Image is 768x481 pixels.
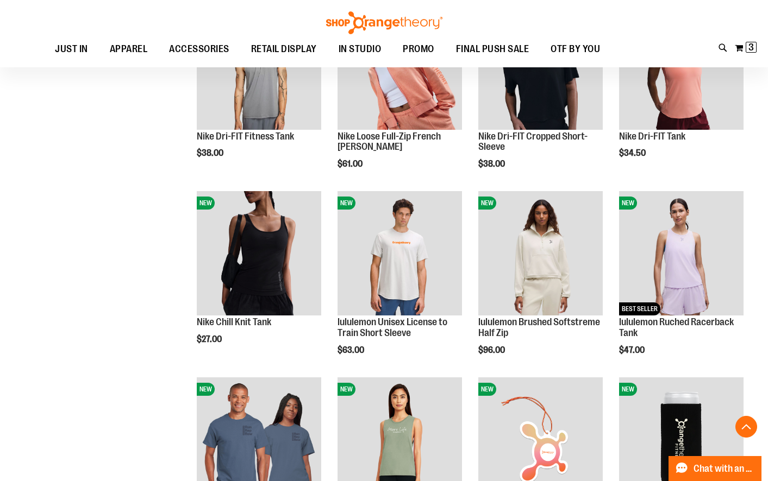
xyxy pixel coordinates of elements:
button: Back To Top [735,416,757,438]
img: lululemon Brushed Softstreme Half Zip [478,191,603,315]
a: IN STUDIO [328,37,392,62]
span: NEW [619,383,637,396]
span: NEW [478,197,496,210]
span: $38.00 [197,148,225,158]
a: APPAREL [99,37,159,62]
span: APPAREL [110,37,148,61]
span: NEW [478,383,496,396]
a: Nike Dri-FIT Fitness Tank [197,131,294,142]
a: lululemon Brushed Softstreme Half Zip [478,317,600,338]
button: Chat with an Expert [669,456,762,481]
div: product [614,186,749,382]
span: RETAIL DISPLAY [251,37,317,61]
span: NEW [338,383,355,396]
span: $34.50 [619,148,647,158]
span: NEW [197,383,215,396]
a: FINAL PUSH SALE [445,37,540,62]
a: lululemon Ruched Racerback TankNEWBEST SELLER [619,191,744,317]
a: Nike Loose Full-Zip French Terry HoodieNEW [338,5,462,131]
span: ACCESSORIES [169,37,229,61]
img: Nike Loose Full-Zip French Terry Hoodie [338,5,462,130]
span: $63.00 [338,345,366,355]
span: IN STUDIO [339,37,382,61]
a: PROMO [392,37,445,62]
a: Nike Dri-FIT Fitness TankNEW [197,5,321,131]
span: $47.00 [619,345,646,355]
span: NEW [338,197,355,210]
a: JUST IN [44,37,99,61]
span: NEW [197,197,215,210]
a: lululemon Brushed Softstreme Half ZipNEW [478,191,603,317]
span: $38.00 [478,159,507,169]
a: Nike Dri-FIT Cropped Short-SleeveNEW [478,5,603,131]
img: Nike Dri-FIT Cropped Short-Sleeve [478,5,603,130]
a: lululemon Ruched Racerback Tank [619,317,734,338]
div: product [191,186,327,372]
a: Nike Chill Knit Tank [197,317,271,327]
a: Nike Chill Knit TankNEW [197,191,321,317]
span: OTF BY YOU [551,37,600,61]
span: 3 [748,42,754,53]
span: $96.00 [478,345,507,355]
span: NEW [619,197,637,210]
img: Nike Dri-FIT Fitness Tank [197,5,321,130]
a: Nike Dri-FIT Cropped Short-Sleeve [478,131,588,153]
img: lululemon Unisex License to Train Short Sleeve [338,191,462,315]
a: OTF BY YOU [540,37,611,62]
span: $27.00 [197,334,223,344]
span: Chat with an Expert [694,464,755,474]
a: Nike Dri-FIT TankNEW [619,5,744,131]
span: $61.00 [338,159,364,169]
img: Nike Dri-FIT Tank [619,5,744,130]
span: PROMO [403,37,434,61]
a: RETAIL DISPLAY [240,37,328,62]
div: product [473,186,608,382]
a: lululemon Unisex License to Train Short SleeveNEW [338,191,462,317]
img: Nike Chill Knit Tank [197,191,321,315]
a: Nike Dri-FIT Tank [619,131,685,142]
a: ACCESSORIES [158,37,240,62]
div: product [332,186,467,382]
span: FINAL PUSH SALE [456,37,529,61]
img: lululemon Ruched Racerback Tank [619,191,744,315]
span: BEST SELLER [619,302,660,315]
span: JUST IN [55,37,88,61]
a: Nike Loose Full-Zip French [PERSON_NAME] [338,131,441,153]
img: Shop Orangetheory [324,11,444,34]
a: lululemon Unisex License to Train Short Sleeve [338,317,447,338]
